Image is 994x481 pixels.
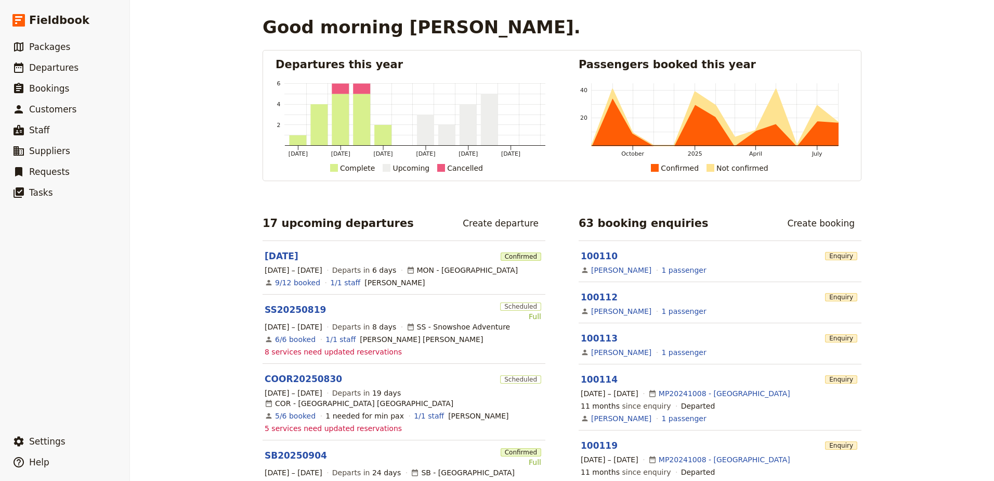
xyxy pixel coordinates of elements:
[579,216,709,231] h2: 63 booking enquiries
[374,150,393,157] tspan: [DATE]
[825,375,857,384] span: Enquiry
[332,265,396,275] span: Departs in
[29,187,53,198] span: Tasks
[662,347,707,358] a: View the passengers for this booking
[621,150,644,157] tspan: October
[29,167,70,177] span: Requests
[681,401,715,411] div: Departed
[500,375,541,384] span: Scheduled
[360,334,483,345] span: Frith Hudson Graham
[263,216,414,231] h2: 17 upcoming departures
[275,334,316,345] a: View the bookings for this departure
[448,411,508,421] span: Lisa Marshall
[825,441,857,450] span: Enquiry
[265,303,326,316] a: SS20250819
[459,150,478,157] tspan: [DATE]
[501,150,520,157] tspan: [DATE]
[325,334,356,345] a: 1/1 staff
[580,87,587,94] tspan: 40
[591,413,651,424] a: [PERSON_NAME]
[581,388,638,399] span: [DATE] – [DATE]
[662,265,707,275] a: View the passengers for this booking
[29,125,50,135] span: Staff
[581,468,620,476] span: 11 months
[825,293,857,301] span: Enquiry
[812,150,822,157] tspan: July
[29,436,66,447] span: Settings
[265,373,342,385] a: COOR20250830
[825,334,857,343] span: Enquiry
[501,252,541,261] span: Confirmed
[716,162,768,174] div: Not confirmed
[688,150,702,157] tspan: 2025
[29,146,70,156] span: Suppliers
[29,12,89,28] span: Fieldbook
[662,306,707,317] a: View the passengers for this booking
[263,17,581,37] h1: Good morning [PERSON_NAME].
[332,467,401,478] span: Departs in
[372,266,396,274] span: 6 days
[414,411,444,421] a: 1/1 staff
[393,162,429,174] div: Upcoming
[265,265,322,275] span: [DATE] – [DATE]
[581,454,638,465] span: [DATE] – [DATE]
[501,448,541,457] span: Confirmed
[580,115,587,121] tspan: 20
[340,162,375,174] div: Complete
[411,467,515,478] div: SB - [GEOGRAPHIC_DATA]
[29,62,79,73] span: Departures
[659,388,790,399] a: MP20241008 - [GEOGRAPHIC_DATA]
[265,467,322,478] span: [DATE] – [DATE]
[447,162,483,174] div: Cancelled
[289,150,308,157] tspan: [DATE]
[372,469,401,477] span: 24 days
[501,457,541,467] div: Full
[275,277,320,288] a: View the bookings for this departure
[456,214,545,232] a: Create departure
[581,374,618,385] a: 100114
[780,214,861,232] a: Create booking
[265,250,298,262] a: [DATE]
[332,322,396,332] span: Departs in
[265,449,327,462] a: SB20250904
[581,251,618,261] a: 100110
[581,440,618,451] a: 100119
[277,122,281,129] tspan: 2
[591,347,651,358] a: [PERSON_NAME]
[372,389,401,397] span: 19 days
[579,57,848,72] h2: Passengers booked this year
[591,265,651,275] a: [PERSON_NAME]
[372,323,396,331] span: 8 days
[500,311,541,322] div: Full
[581,401,671,411] span: since enquiry
[332,388,401,398] span: Departs in
[662,413,707,424] a: View the passengers for this booking
[265,322,322,332] span: [DATE] – [DATE]
[265,388,322,398] span: [DATE] – [DATE]
[581,333,618,344] a: 100113
[277,101,281,108] tspan: 4
[416,150,435,157] tspan: [DATE]
[276,57,545,72] h2: Departures this year
[581,467,671,477] span: since enquiry
[29,42,70,52] span: Packages
[29,457,49,467] span: Help
[581,402,620,410] span: 11 months
[265,347,402,357] span: 8 services need updated reservations
[364,277,425,288] span: Rebecca Arnott
[265,398,453,409] div: COR - [GEOGRAPHIC_DATA] [GEOGRAPHIC_DATA]
[407,265,518,275] div: MON - [GEOGRAPHIC_DATA]
[825,252,857,260] span: Enquiry
[749,150,762,157] tspan: April
[277,80,281,87] tspan: 6
[681,467,715,477] div: Departed
[659,454,790,465] a: MP20241008 - [GEOGRAPHIC_DATA]
[330,277,360,288] a: 1/1 staff
[331,150,350,157] tspan: [DATE]
[325,411,404,421] div: 1 needed for min pax
[661,162,699,174] div: Confirmed
[29,104,76,115] span: Customers
[500,302,541,311] span: Scheduled
[581,292,618,302] a: 100112
[265,423,402,434] span: 5 services need updated reservations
